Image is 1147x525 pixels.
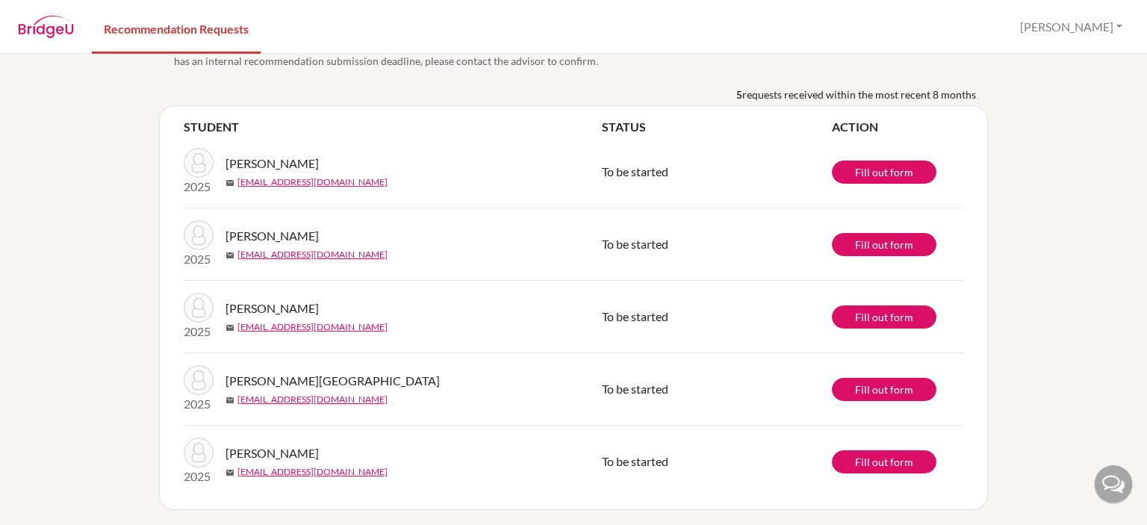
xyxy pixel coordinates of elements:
p: 2025 [184,395,214,413]
a: Fill out form [832,378,936,401]
img: BridgeU logo [18,16,74,38]
img: Caceres, Daniel [184,293,214,323]
span: To be started [602,454,668,468]
th: STATUS [602,118,832,136]
th: ACTION [832,118,963,136]
span: requests received within the most recent 8 months [742,87,976,102]
a: [EMAIL_ADDRESS][DOMAIN_NAME] [237,248,388,261]
b: 5 [736,87,742,102]
a: Fill out form [832,450,936,473]
p: 2025 [184,178,214,196]
span: mail [226,251,234,260]
button: [PERSON_NAME] [1013,13,1129,41]
span: mail [226,178,234,187]
img: Aguilar, Gerald [184,148,214,178]
span: [PERSON_NAME] [226,299,319,317]
span: To be started [602,164,668,178]
a: Fill out form [832,161,936,184]
span: [PERSON_NAME] [226,444,319,462]
a: Recommendation Requests [92,2,261,54]
span: To be started [602,309,668,323]
a: Fill out form [832,305,936,329]
img: Valdez, Sofia [184,365,214,395]
img: Diaz, Elias [184,220,214,250]
th: STUDENT [184,118,602,136]
a: [EMAIL_ADDRESS][DOMAIN_NAME] [237,393,388,406]
img: Chavez, Luis Emilio [184,438,214,467]
a: [EMAIL_ADDRESS][DOMAIN_NAME] [237,320,388,334]
span: mail [226,468,234,477]
span: [PERSON_NAME] [226,155,319,173]
span: To be started [602,382,668,396]
a: [EMAIL_ADDRESS][DOMAIN_NAME] [237,465,388,479]
span: mail [226,396,234,405]
p: 2025 [184,250,214,268]
a: Fill out form [832,233,936,256]
p: 2025 [184,467,214,485]
span: [PERSON_NAME] [226,227,319,245]
span: Ayuda [32,10,73,24]
p: 2025 [184,323,214,341]
span: mail [226,323,234,332]
span: To be started [602,237,668,251]
span: [PERSON_NAME][GEOGRAPHIC_DATA] [226,372,440,390]
a: [EMAIL_ADDRESS][DOMAIN_NAME] [237,175,388,189]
